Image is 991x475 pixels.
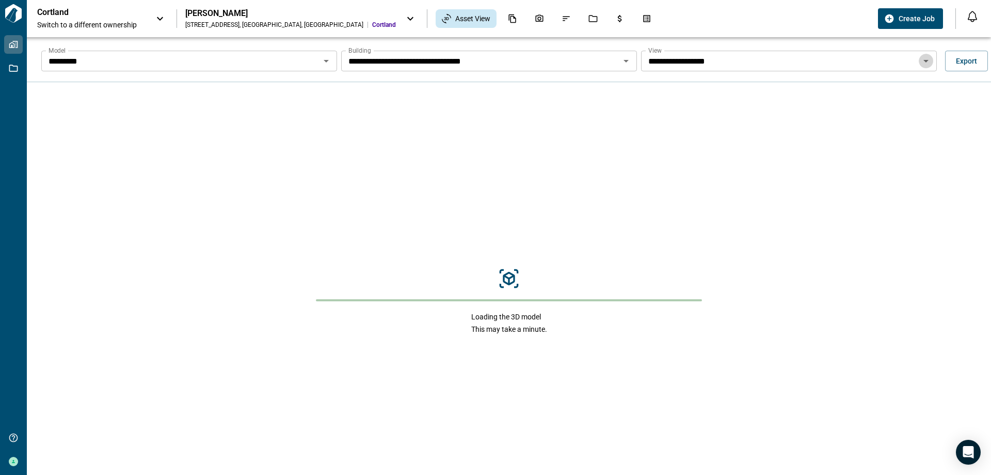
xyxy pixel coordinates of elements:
span: Cortland [372,21,396,29]
span: Switch to a different ownership [37,20,146,30]
div: Issues & Info [555,10,577,27]
button: Open [919,54,933,68]
label: Model [49,46,66,55]
span: Loading the 3D model [471,312,547,322]
span: Asset View [455,13,490,24]
div: Photos [529,10,550,27]
span: This may take a minute. [471,324,547,334]
div: Open Intercom Messenger [956,440,981,465]
div: [PERSON_NAME] [185,8,396,19]
button: Open [319,54,333,68]
div: Documents [502,10,523,27]
button: Create Job [878,8,943,29]
div: Takeoff Center [636,10,658,27]
button: Export [945,51,988,71]
label: View [648,46,662,55]
div: [STREET_ADDRESS] , [GEOGRAPHIC_DATA] , [GEOGRAPHIC_DATA] [185,21,363,29]
button: Open [619,54,633,68]
span: Export [956,56,977,66]
label: Building [348,46,371,55]
span: Create Job [899,13,935,24]
button: Open notification feed [964,8,981,25]
p: Cortland [37,7,130,18]
div: Budgets [609,10,631,27]
div: Jobs [582,10,604,27]
div: Asset View [436,9,497,28]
